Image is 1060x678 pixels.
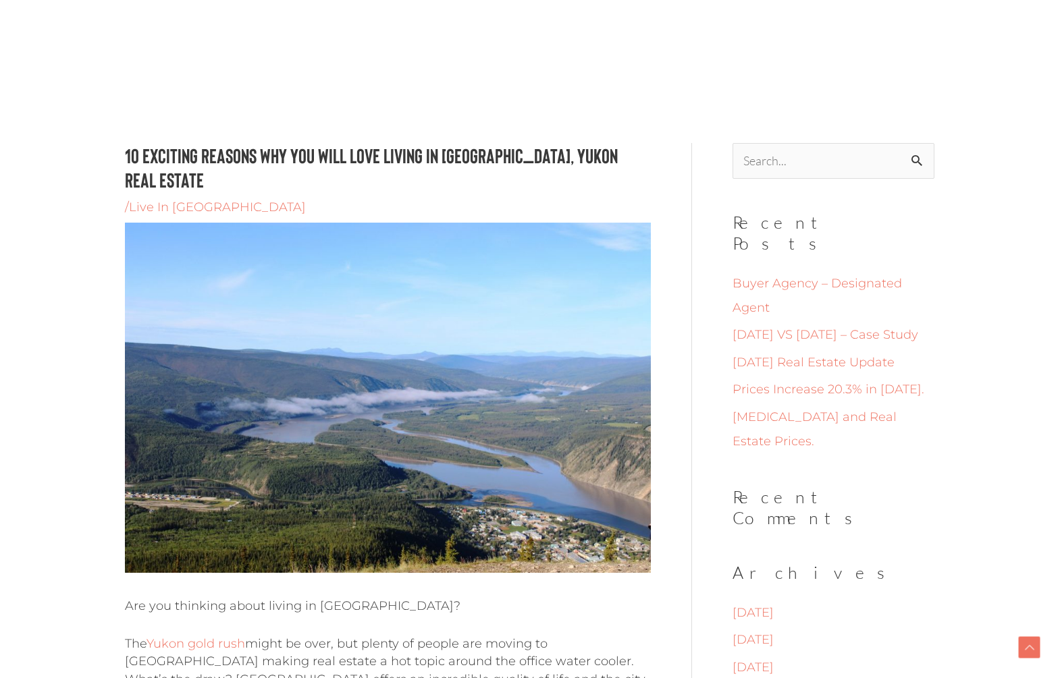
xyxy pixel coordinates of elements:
p: Are you thinking about living in [GEOGRAPHIC_DATA]? [125,597,651,615]
a: Prices Increase 20.3% in [DATE]. [733,382,924,397]
input: Search [904,143,934,183]
a: [DATE] Real Estate Update [733,355,895,370]
h2: Recent Comments [733,487,934,529]
h1: 10 Exciting Reasons Why You Will Love Living In [GEOGRAPHIC_DATA], Yukon Real Estate [125,143,651,192]
a: [DATE] [733,632,774,647]
a: [MEDICAL_DATA] and Real Estate Prices. [733,409,897,449]
div: / [125,198,651,216]
a: [DATE] [733,605,774,620]
a: Yukon gold rush [147,636,245,651]
h2: Archives [733,563,934,584]
a: Buyer Agency – Designated Agent [733,276,902,315]
nav: Recent Posts [733,271,934,453]
a: Live In [GEOGRAPHIC_DATA] [129,200,306,215]
a: [DATE] [733,660,774,675]
a: [DATE] VS [DATE] – Case Study [733,327,918,342]
h2: Recent Posts [733,213,934,254]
